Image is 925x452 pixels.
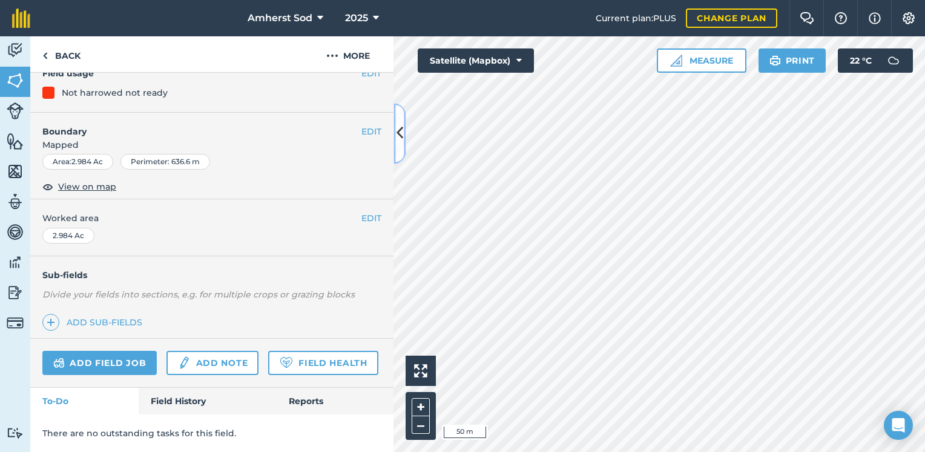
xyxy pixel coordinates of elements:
span: Current plan : PLUS [596,12,676,25]
button: + [412,398,430,416]
span: View on map [58,180,116,193]
img: svg+xml;base64,PHN2ZyB4bWxucz0iaHR0cDovL3d3dy53My5vcmcvMjAwMC9zdmciIHdpZHRoPSI1NiIgaGVpZ2h0PSI2MC... [7,132,24,150]
img: svg+xml;base64,PHN2ZyB4bWxucz0iaHR0cDovL3d3dy53My5vcmcvMjAwMC9zdmciIHdpZHRoPSIxNCIgaGVpZ2h0PSIyNC... [47,315,55,330]
a: Field History [139,388,276,414]
button: 22 °C [838,48,913,73]
a: Change plan [686,8,777,28]
span: Amherst Sod [248,11,312,25]
img: svg+xml;base64,PD94bWwgdmVyc2lvbj0iMS4wIiBlbmNvZGluZz0idXRmLTgiPz4KPCEtLSBHZW5lcmF0b3I6IEFkb2JlIE... [53,356,65,370]
img: Four arrows, one pointing top left, one top right, one bottom right and the last bottom left [414,364,427,377]
button: Print [759,48,826,73]
div: Open Intercom Messenger [884,411,913,440]
div: Perimeter : 636.6 m [120,154,210,170]
h4: Field usage [42,67,361,80]
span: Worked area [42,211,381,225]
a: To-Do [30,388,139,414]
img: svg+xml;base64,PD94bWwgdmVyc2lvbj0iMS4wIiBlbmNvZGluZz0idXRmLTgiPz4KPCEtLSBHZW5lcmF0b3I6IEFkb2JlIE... [7,284,24,302]
button: – [412,416,430,434]
button: Measure [657,48,746,73]
p: There are no outstanding tasks for this field. [42,427,381,440]
img: A question mark icon [834,12,848,24]
img: fieldmargin Logo [12,8,30,28]
img: svg+xml;base64,PD94bWwgdmVyc2lvbj0iMS4wIiBlbmNvZGluZz0idXRmLTgiPz4KPCEtLSBHZW5lcmF0b3I6IEFkb2JlIE... [7,314,24,331]
a: Field Health [268,351,378,375]
span: 22 ° C [850,48,872,73]
a: Back [30,36,93,72]
button: EDIT [361,211,381,225]
a: Add note [166,351,258,375]
img: svg+xml;base64,PD94bWwgdmVyc2lvbj0iMS4wIiBlbmNvZGluZz0idXRmLTgiPz4KPCEtLSBHZW5lcmF0b3I6IEFkb2JlIE... [7,223,24,241]
img: svg+xml;base64,PHN2ZyB4bWxucz0iaHR0cDovL3d3dy53My5vcmcvMjAwMC9zdmciIHdpZHRoPSIxNyIgaGVpZ2h0PSIxNy... [869,11,881,25]
img: svg+xml;base64,PD94bWwgdmVyc2lvbj0iMS4wIiBlbmNvZGluZz0idXRmLTgiPz4KPCEtLSBHZW5lcmF0b3I6IEFkb2JlIE... [7,102,24,119]
button: EDIT [361,67,381,80]
img: svg+xml;base64,PHN2ZyB4bWxucz0iaHR0cDovL3d3dy53My5vcmcvMjAwMC9zdmciIHdpZHRoPSI1NiIgaGVpZ2h0PSI2MC... [7,71,24,90]
img: A cog icon [901,12,916,24]
img: svg+xml;base64,PHN2ZyB4bWxucz0iaHR0cDovL3d3dy53My5vcmcvMjAwMC9zdmciIHdpZHRoPSIyMCIgaGVpZ2h0PSIyNC... [326,48,338,63]
img: svg+xml;base64,PD94bWwgdmVyc2lvbj0iMS4wIiBlbmNvZGluZz0idXRmLTgiPz4KPCEtLSBHZW5lcmF0b3I6IEFkb2JlIE... [7,41,24,59]
img: svg+xml;base64,PHN2ZyB4bWxucz0iaHR0cDovL3d3dy53My5vcmcvMjAwMC9zdmciIHdpZHRoPSIxOSIgaGVpZ2h0PSIyNC... [769,53,781,68]
img: svg+xml;base64,PD94bWwgdmVyc2lvbj0iMS4wIiBlbmNvZGluZz0idXRmLTgiPz4KPCEtLSBHZW5lcmF0b3I6IEFkb2JlIE... [177,356,191,370]
em: Divide your fields into sections, e.g. for multiple crops or grazing blocks [42,289,355,300]
button: View on map [42,179,116,194]
h4: Sub-fields [30,268,393,282]
button: EDIT [361,125,381,138]
img: Ruler icon [670,55,682,67]
img: svg+xml;base64,PD94bWwgdmVyc2lvbj0iMS4wIiBlbmNvZGluZz0idXRmLTgiPz4KPCEtLSBHZW5lcmF0b3I6IEFkb2JlIE... [7,193,24,211]
button: Satellite (Mapbox) [418,48,534,73]
h4: Boundary [30,113,361,138]
a: Add field job [42,351,157,375]
button: More [303,36,393,72]
div: Area : 2.984 Ac [42,154,113,170]
img: svg+xml;base64,PD94bWwgdmVyc2lvbj0iMS4wIiBlbmNvZGluZz0idXRmLTgiPz4KPCEtLSBHZW5lcmF0b3I6IEFkb2JlIE... [7,427,24,439]
span: 2025 [345,11,368,25]
span: Mapped [30,138,393,151]
div: Not harrowed not ready [62,86,168,99]
img: Two speech bubbles overlapping with the left bubble in the forefront [800,12,814,24]
a: Reports [277,388,393,414]
img: svg+xml;base64,PHN2ZyB4bWxucz0iaHR0cDovL3d3dy53My5vcmcvMjAwMC9zdmciIHdpZHRoPSI1NiIgaGVpZ2h0PSI2MC... [7,162,24,181]
a: Add sub-fields [42,314,147,331]
img: svg+xml;base64,PHN2ZyB4bWxucz0iaHR0cDovL3d3dy53My5vcmcvMjAwMC9zdmciIHdpZHRoPSI5IiBoZWlnaHQ9IjI0Ii... [42,48,48,63]
img: svg+xml;base64,PD94bWwgdmVyc2lvbj0iMS4wIiBlbmNvZGluZz0idXRmLTgiPz4KPCEtLSBHZW5lcmF0b3I6IEFkb2JlIE... [881,48,906,73]
div: 2.984 Ac [42,228,94,244]
img: svg+xml;base64,PHN2ZyB4bWxucz0iaHR0cDovL3d3dy53My5vcmcvMjAwMC9zdmciIHdpZHRoPSIxOCIgaGVpZ2h0PSIyNC... [42,179,53,194]
img: svg+xml;base64,PD94bWwgdmVyc2lvbj0iMS4wIiBlbmNvZGluZz0idXRmLTgiPz4KPCEtLSBHZW5lcmF0b3I6IEFkb2JlIE... [7,253,24,271]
